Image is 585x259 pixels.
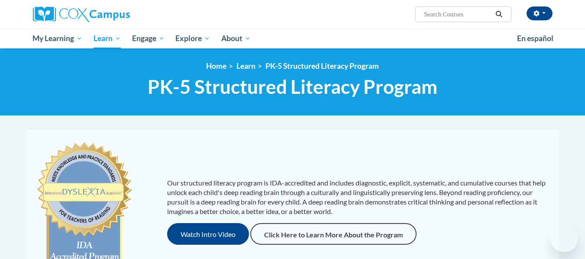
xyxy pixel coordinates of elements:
button: Search [492,9,505,19]
span: Explore [175,33,210,44]
img: Cox Campus [33,6,130,22]
span: My Learning [32,33,82,44]
a: En español [511,29,559,48]
a: PK-5 Structured Literacy Program [265,61,379,70]
span: PK-5 Structured Literacy Program [148,75,437,98]
a: Engage [126,29,170,48]
a: Explore [170,29,216,48]
a: Home [206,61,226,70]
span: En español [517,34,553,43]
a: Learn [88,29,126,48]
button: Account Settings [527,6,553,20]
p: Our structured literacy program is IDA-accredited and includes diagnostic, explicit, systematic, ... [167,178,550,216]
iframe: Button to launch messaging window [550,224,578,252]
div: Main menu [20,29,566,48]
a: Learn [236,61,255,70]
input: Search Courses [423,9,492,19]
a: Click Here to Learn More About the Program [250,223,417,245]
span: About [221,33,251,44]
button: Watch Intro Video [167,223,249,245]
span: Learn [94,33,121,44]
a: My Learning [27,29,88,48]
a: Cox Campus [33,6,197,22]
a: About [216,29,256,48]
span: Engage [132,33,165,44]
